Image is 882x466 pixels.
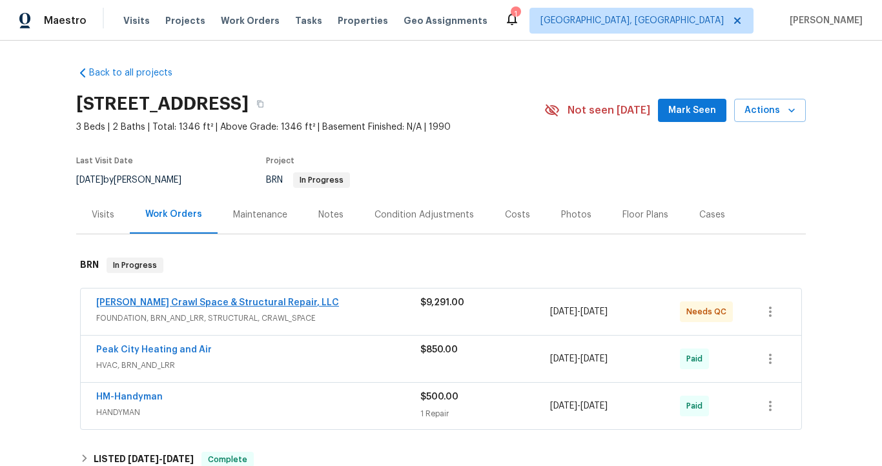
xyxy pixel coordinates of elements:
[550,400,608,412] span: -
[145,208,202,221] div: Work Orders
[686,400,708,412] span: Paid
[420,345,458,354] span: $850.00
[92,208,114,221] div: Visits
[550,305,608,318] span: -
[165,14,205,27] span: Projects
[511,8,520,21] div: 1
[785,14,863,27] span: [PERSON_NAME]
[668,103,716,119] span: Mark Seen
[80,258,99,273] h6: BRN
[76,157,133,165] span: Last Visit Date
[96,392,163,401] a: HM-Handyman
[550,352,608,365] span: -
[233,208,287,221] div: Maintenance
[420,298,464,307] span: $9,291.00
[96,406,420,419] span: HANDYMAN
[374,208,474,221] div: Condition Adjustments
[568,104,650,117] span: Not seen [DATE]
[318,208,344,221] div: Notes
[76,97,249,110] h2: [STREET_ADDRESS]
[96,345,212,354] a: Peak City Heating and Air
[76,176,103,185] span: [DATE]
[540,14,724,27] span: [GEOGRAPHIC_DATA], [GEOGRAPHIC_DATA]
[266,157,294,165] span: Project
[550,307,577,316] span: [DATE]
[686,352,708,365] span: Paid
[44,14,87,27] span: Maestro
[221,14,280,27] span: Work Orders
[658,99,726,123] button: Mark Seen
[96,359,420,372] span: HVAC, BRN_AND_LRR
[622,208,668,221] div: Floor Plans
[76,121,544,134] span: 3 Beds | 2 Baths | Total: 1346 ft² | Above Grade: 1346 ft² | Basement Finished: N/A | 1990
[734,99,806,123] button: Actions
[550,401,577,410] span: [DATE]
[128,454,159,463] span: [DATE]
[699,208,725,221] div: Cases
[76,245,806,286] div: BRN In Progress
[163,454,194,463] span: [DATE]
[420,392,458,401] span: $500.00
[580,307,608,316] span: [DATE]
[580,354,608,363] span: [DATE]
[203,453,252,466] span: Complete
[249,92,272,116] button: Copy Address
[76,66,200,79] a: Back to all projects
[123,14,150,27] span: Visits
[744,103,795,119] span: Actions
[96,312,420,325] span: FOUNDATION, BRN_AND_LRR, STRUCTURAL, CRAWL_SPACE
[338,14,388,27] span: Properties
[550,354,577,363] span: [DATE]
[128,454,194,463] span: -
[295,16,322,25] span: Tasks
[108,259,162,272] span: In Progress
[266,176,350,185] span: BRN
[561,208,591,221] div: Photos
[96,298,339,307] a: [PERSON_NAME] Crawl Space & Structural Repair, LLC
[505,208,530,221] div: Costs
[686,305,732,318] span: Needs QC
[404,14,487,27] span: Geo Assignments
[76,172,197,188] div: by [PERSON_NAME]
[420,407,550,420] div: 1 Repair
[294,176,349,184] span: In Progress
[580,401,608,410] span: [DATE]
